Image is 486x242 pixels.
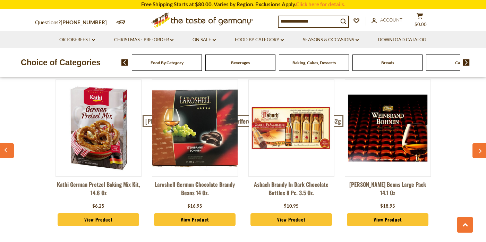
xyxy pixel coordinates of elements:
div: $18.95 [380,203,395,210]
a: Breads [381,60,394,65]
a: Asbach Brandy in Dark Chocolate Bottles 8 pc. 3.5 oz. [248,180,334,201]
a: Oktoberfest [59,36,95,44]
a: Candy [455,60,467,65]
a: View Product [250,213,332,226]
a: Beverages [231,60,250,65]
a: Christmas - PRE-ORDER [114,36,173,44]
a: [PERSON_NAME] Beans Large Pack 14.1 oz [345,180,431,201]
a: Food By Category [235,36,284,44]
a: Baking, Cakes, Desserts [292,60,336,65]
img: next arrow [463,59,470,66]
a: Kathi German Pretzel Baking Mix Kit, 14.6 oz [56,180,142,201]
a: [PHONE_NUMBER] [61,19,107,25]
a: View Product [58,213,139,226]
img: Kathi German Pretzel Baking Mix Kit, 14.6 oz [56,85,141,171]
a: Laroshell German Chocolate Brandy Beans 14 oz. [152,180,238,201]
div: $16.95 [187,203,202,210]
a: On Sale [193,36,216,44]
a: Food By Category [151,60,184,65]
img: Boehme Brandy Beans Large Pack 14.1 oz [345,85,430,171]
span: $0.00 [415,22,427,27]
a: Download Catalog [378,36,426,44]
p: Questions? [35,18,112,27]
a: Account [372,16,402,24]
a: View Product [347,213,429,226]
div: $10.95 [284,203,299,210]
img: Laroshell German Chocolate Brandy Beans 14 oz. [152,85,238,171]
img: Asbach Brandy in Dark Chocolate Bottles 8 pc. 3.5 oz. [249,85,334,171]
img: previous arrow [121,59,128,66]
a: Click here for details. [296,1,345,7]
div: $6.25 [92,203,104,210]
span: Account [380,17,402,23]
a: Seasons & Occasions [303,36,359,44]
a: View Product [154,213,236,226]
button: $0.00 [410,12,430,30]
